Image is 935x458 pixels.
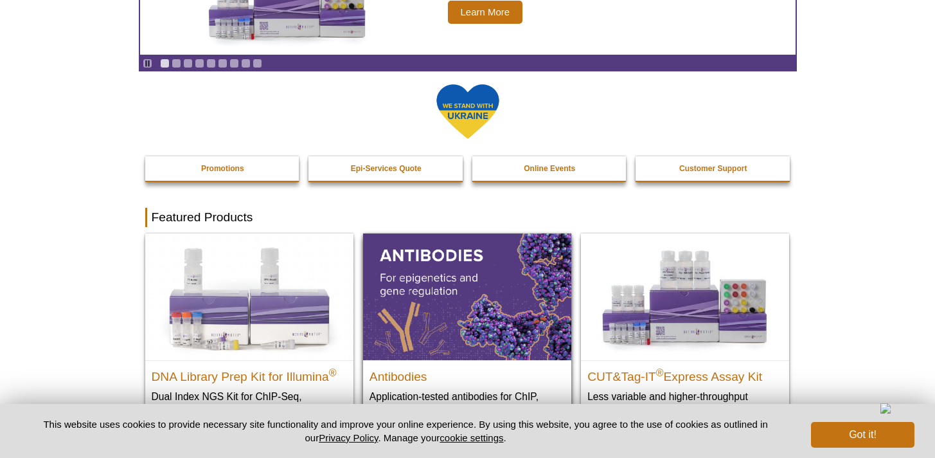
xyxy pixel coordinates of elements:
a: Go to slide 1 [160,59,170,68]
p: Less variable and higher-throughput genome-wide profiling of histone marks​. [587,390,783,416]
a: Toggle autoplay [143,59,152,68]
strong: Online Events [524,164,575,173]
a: Epi-Services Quote [308,156,464,181]
a: All Antibodies Antibodies Application-tested antibodies for ChIP, CUT&Tag, and CUT&RUN. [363,234,571,428]
h2: Antibodies [370,364,565,383]
strong: Customer Support [679,164,747,173]
img: All Antibodies [363,234,571,360]
a: Go to slide 4 [195,59,204,68]
img: CUT&Tag-IT® Express Assay Kit [581,234,789,360]
h2: DNA Library Prep Kit for Illumina [152,364,347,383]
strong: Promotions [201,164,244,173]
a: Go to slide 3 [183,59,193,68]
p: Application-tested antibodies for ChIP, CUT&Tag, and CUT&RUN. [370,390,565,416]
strong: Epi-Services Quote [351,164,422,173]
button: Got it! [811,422,914,448]
a: Go to slide 6 [218,59,227,68]
img: DNA Library Prep Kit for Illumina [145,234,353,360]
img: We Stand With Ukraine [436,83,500,140]
p: Dual Index NGS Kit for ChIP-Seq, CUT&RUN, and ds methylated DNA assays. [152,390,347,429]
a: Online Events [472,156,628,181]
sup: ® [329,367,337,378]
sup: ® [656,367,664,378]
h2: Featured Products [145,208,790,227]
a: Customer Support [636,156,791,181]
a: Go to slide 8 [241,59,251,68]
span: Learn More [448,1,523,24]
a: Privacy Policy [319,432,378,443]
button: cookie settings [440,432,503,443]
a: Go to slide 7 [229,59,239,68]
a: Promotions [145,156,301,181]
h2: CUT&Tag-IT Express Assay Kit [587,364,783,383]
a: Go to slide 2 [172,59,181,68]
a: DNA Library Prep Kit for Illumina DNA Library Prep Kit for Illumina® Dual Index NGS Kit for ChIP-... [145,234,353,441]
a: Go to slide 5 [206,59,216,68]
a: CUT&Tag-IT® Express Assay Kit CUT&Tag-IT®Express Assay Kit Less variable and higher-throughput ge... [581,234,789,428]
a: Go to slide 9 [253,59,262,68]
p: This website uses cookies to provide necessary site functionality and improve your online experie... [21,417,790,444]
